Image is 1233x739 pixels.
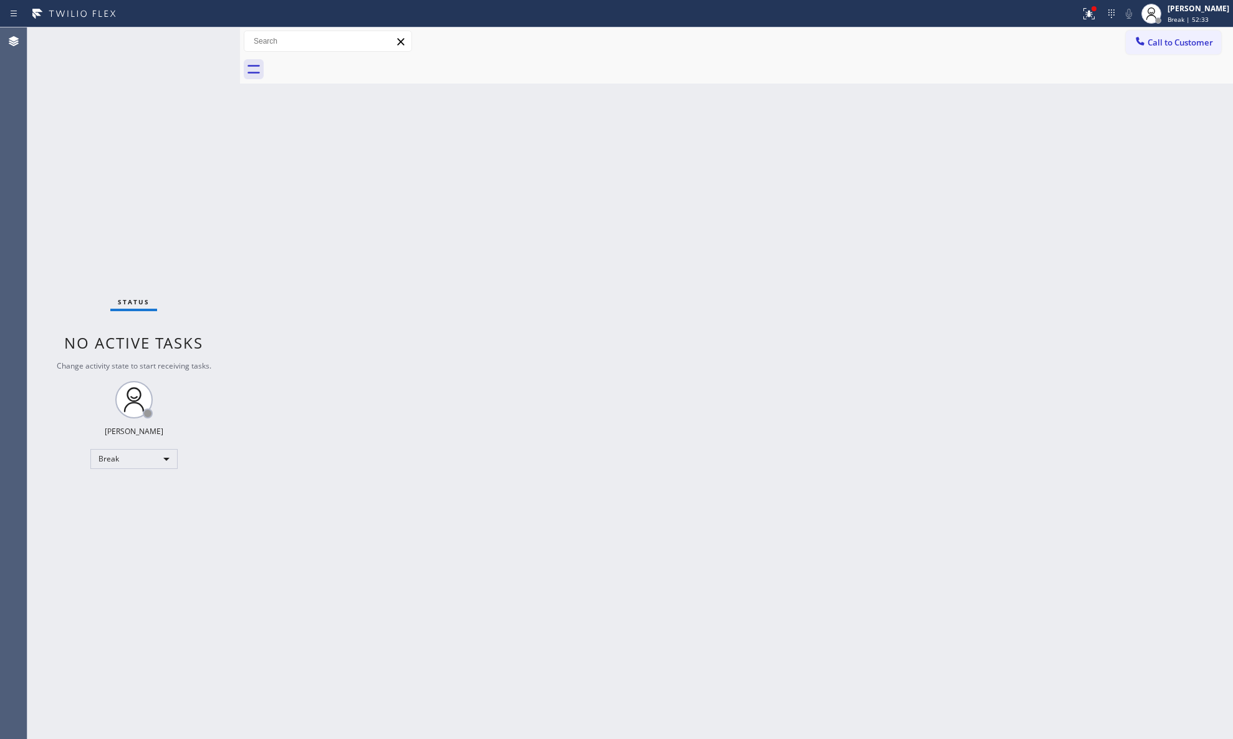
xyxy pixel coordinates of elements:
[105,426,163,437] div: [PERSON_NAME]
[1148,37,1213,48] span: Call to Customer
[1126,31,1221,54] button: Call to Customer
[1168,15,1209,24] span: Break | 52:33
[1168,3,1229,14] div: [PERSON_NAME]
[90,449,178,469] div: Break
[244,31,411,51] input: Search
[57,360,211,371] span: Change activity state to start receiving tasks.
[118,297,150,306] span: Status
[64,332,203,353] span: No active tasks
[1120,5,1138,22] button: Mute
